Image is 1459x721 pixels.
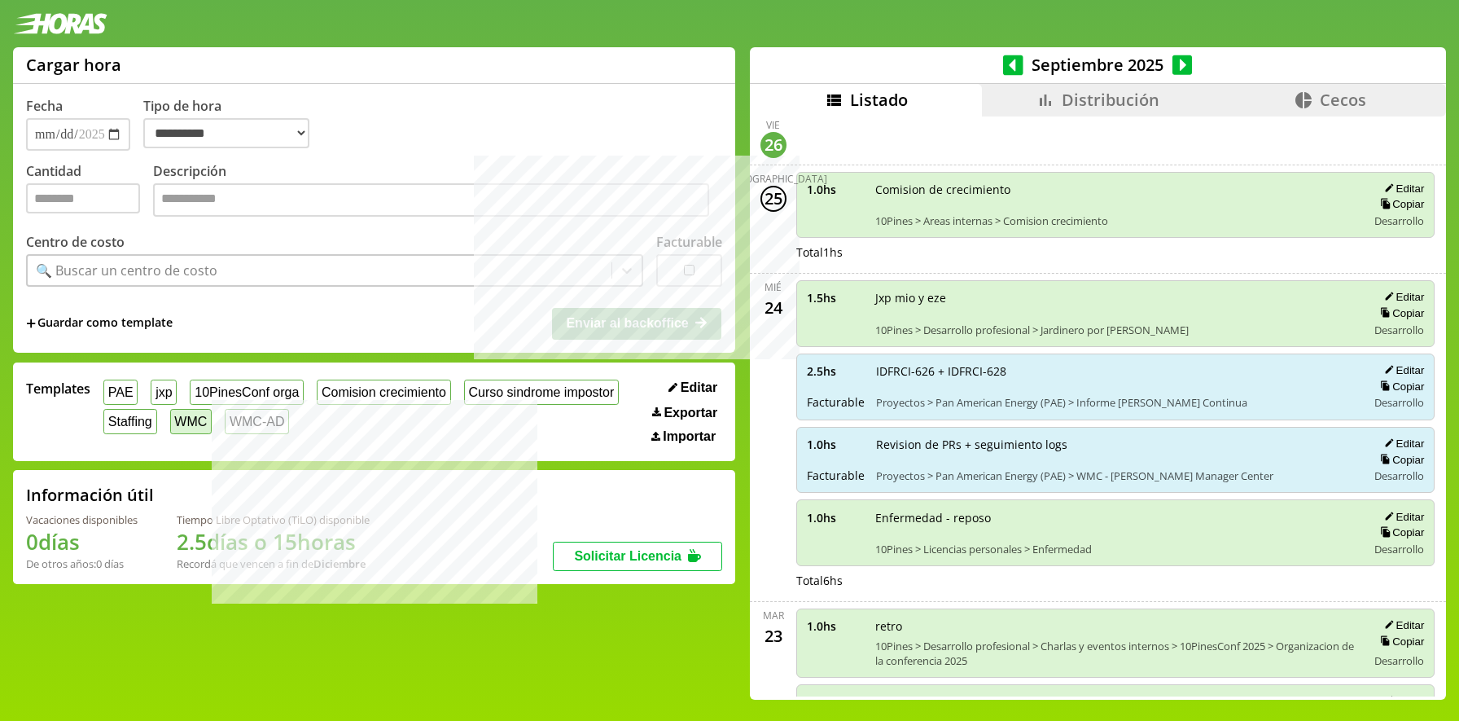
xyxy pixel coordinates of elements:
[763,609,784,622] div: mar
[1379,437,1424,451] button: Editar
[36,262,217,279] div: 🔍 Buscar un centro de costo
[807,363,865,379] span: 2.5 hs
[760,186,786,212] div: 25
[760,294,786,320] div: 24
[807,182,864,197] span: 1.0 hs
[720,172,827,186] div: [DEMOGRAPHIC_DATA]
[26,484,154,506] h2: Información útil
[875,618,1356,634] span: retro
[875,213,1356,228] span: 10Pines > Areas internas > Comision crecimiento
[177,512,370,527] div: Tiempo Libre Optativo (TiLO) disponible
[153,162,722,222] label: Descripción
[26,527,138,556] h1: 0 días
[760,132,786,158] div: 26
[681,380,717,395] span: Editar
[876,363,1356,379] span: IDFRCI-626 + IDFRCI-628
[26,162,153,222] label: Cantidad
[1375,380,1424,393] button: Copiar
[876,437,1356,452] span: Revision de PRs + seguimiento logs
[574,549,681,563] span: Solicitar Licencia
[153,183,709,218] textarea: Descripción
[1375,306,1424,320] button: Copiar
[143,97,322,151] label: Tipo de hora
[876,395,1356,410] span: Proyectos > Pan American Energy (PAE) > Informe [PERSON_NAME] Continua
[1379,510,1424,524] button: Editar
[807,510,864,525] span: 1.0 hs
[1379,182,1424,196] button: Editar
[1023,54,1172,76] span: Septiembre 2025
[1374,323,1424,337] span: Desarrollo
[13,13,107,34] img: logotipo
[177,556,370,571] div: Recordá que vencen a fin de
[875,510,1356,525] span: Enfermedad - reposo
[807,290,864,306] span: 1.5 hs
[1375,635,1424,648] button: Copiar
[807,618,864,634] span: 1.0 hs
[190,380,304,405] button: 10PinesConf orga
[875,694,1356,710] span: comite de seguimiento DAni
[26,97,63,115] label: Fecha
[103,380,138,405] button: PAE
[1379,290,1424,304] button: Editar
[225,409,289,434] button: WMC-AD
[1375,197,1424,211] button: Copiar
[143,118,309,148] select: Tipo de hora
[875,639,1356,668] span: 10Pines > Desarrollo profesional > Charlas y eventos internos > 10PinesConf 2025 > Organizacion d...
[1379,694,1424,708] button: Editar
[647,405,722,421] button: Exportar
[807,694,864,710] span: 1.0 hs
[750,117,1446,697] div: scrollable content
[26,314,173,332] span: +Guardar como template
[1374,395,1424,410] span: Desarrollo
[1375,525,1424,539] button: Copiar
[875,290,1356,306] span: Jxp mio y eze
[875,542,1356,556] span: 10Pines > Licencias personales > Enfermedad
[807,394,865,410] span: Facturable
[1320,89,1366,111] span: Cecos
[663,429,716,444] span: Importar
[1375,453,1424,467] button: Copiar
[656,233,722,251] label: Facturable
[1374,468,1424,483] span: Desarrollo
[1374,213,1424,228] span: Desarrollo
[1374,653,1424,668] span: Desarrollo
[1374,542,1424,556] span: Desarrollo
[765,280,782,294] div: mié
[875,182,1356,197] span: Comision de crecimiento
[103,409,157,434] button: Staffing
[170,409,212,434] button: WMC
[26,54,121,76] h1: Cargar hora
[1379,618,1424,632] button: Editar
[766,118,780,132] div: vie
[26,314,36,332] span: +
[464,380,619,405] button: Curso sindrome impostor
[26,512,138,527] div: Vacaciones disponibles
[151,380,177,405] button: jxp
[875,323,1356,337] span: 10Pines > Desarrollo profesional > Jardinero por [PERSON_NAME]
[26,380,90,398] span: Templates
[796,244,1435,260] div: Total 1 hs
[807,468,865,483] span: Facturable
[760,622,786,648] div: 23
[850,89,908,111] span: Listado
[177,527,370,556] h1: 2.5 días o 15 horas
[317,380,451,405] button: Comision crecimiento
[664,406,717,420] span: Exportar
[26,233,125,251] label: Centro de costo
[876,468,1356,483] span: Proyectos > Pan American Energy (PAE) > WMC - [PERSON_NAME] Manager Center
[1379,363,1424,377] button: Editar
[807,437,865,452] span: 1.0 hs
[1062,89,1159,111] span: Distribución
[26,556,138,571] div: De otros años: 0 días
[313,556,366,571] b: Diciembre
[26,183,140,213] input: Cantidad
[796,573,1435,588] div: Total 6 hs
[664,380,722,396] button: Editar
[553,542,722,571] button: Solicitar Licencia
